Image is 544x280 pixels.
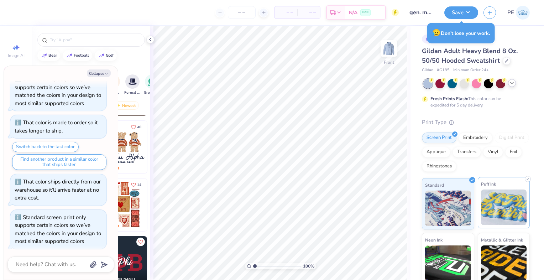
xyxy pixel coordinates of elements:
[437,67,450,73] span: # G185
[99,53,104,58] img: trend_line.gif
[481,236,523,244] span: Metallic & Glitter Ink
[459,133,492,143] div: Embroidery
[382,41,396,56] img: Front
[279,9,293,16] span: – –
[425,236,443,244] span: Neon Ink
[48,53,57,57] div: bear
[362,10,369,15] span: FREE
[106,53,114,57] div: golf
[63,50,92,61] button: football
[228,6,256,19] input: – –
[144,90,160,95] span: Greek Week
[422,147,450,157] div: Applique
[302,9,316,16] span: – –
[495,133,529,143] div: Digital Print
[67,53,72,58] img: trend_line.gif
[41,53,47,58] img: trend_line.gif
[137,125,141,129] span: 40
[404,5,439,20] input: Untitled Design
[12,154,106,170] button: Find another product in a similar color that ships faster
[94,121,147,173] img: a3be6b59-b000-4a72-aad0-0c575b892a6b
[15,119,98,134] div: That color is made to order so it takes longer to ship.
[425,191,471,226] img: Standard
[422,67,433,73] span: Gildan
[8,53,25,58] span: Image AI
[124,90,141,95] span: Formal & Semi
[95,50,117,61] button: golf
[427,23,495,43] div: Don’t lose your work.
[505,147,522,157] div: Foil
[87,69,111,77] button: Collapse
[148,78,156,86] img: Greek Week Image
[430,95,518,108] div: This color can be expedited for 5 day delivery.
[15,178,101,201] div: That color ships directly from our warehouse so it’ll arrive faster at no extra cost.
[94,178,147,231] img: 6de2c09e-6ade-4b04-8ea6-6dac27e4729e
[516,6,530,20] img: Paige Edwards
[303,263,314,269] span: 100 %
[430,96,468,102] strong: Fresh Prints Flash:
[124,74,141,95] div: filter for Formal & Semi
[128,180,145,190] button: Like
[144,74,160,95] button: filter button
[507,6,530,20] a: PE
[147,178,199,231] img: b0e5e834-c177-467b-9309-b33acdc40f03
[128,122,145,132] button: Like
[37,50,60,61] button: bear
[481,190,527,225] img: Puff Ink
[136,238,145,246] button: Like
[129,78,137,86] img: Formal & Semi Image
[422,118,530,126] div: Print Type
[12,142,79,152] button: Switch back to the last color
[349,9,357,16] span: N/A
[481,180,496,188] span: Puff Ink
[453,67,489,73] span: Minimum Order: 24 +
[15,214,101,245] div: Standard screen print only supports certain colors so we’ve matched the colors in your design to ...
[15,76,101,107] div: Sublimated applique only supports certain colors so we’ve matched the colors in your design to mo...
[444,6,478,19] button: Save
[124,74,141,95] button: filter button
[422,35,450,43] div: # 506112A
[453,147,481,157] div: Transfers
[422,161,456,172] div: Rhinestones
[112,101,139,110] div: Newest
[432,28,441,37] span: 😥
[384,59,394,66] div: Front
[137,183,141,187] span: 14
[422,47,518,65] span: Gildan Adult Heavy Blend 8 Oz. 50/50 Hooded Sweatshirt
[422,133,456,143] div: Screen Print
[425,181,444,189] span: Standard
[74,53,89,57] div: football
[49,36,140,43] input: Try "Alpha"
[507,9,514,17] span: PE
[483,147,503,157] div: Vinyl
[147,121,199,173] img: d12c9beb-9502-45c7-ae94-40b97fdd6040
[144,74,160,95] div: filter for Greek Week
